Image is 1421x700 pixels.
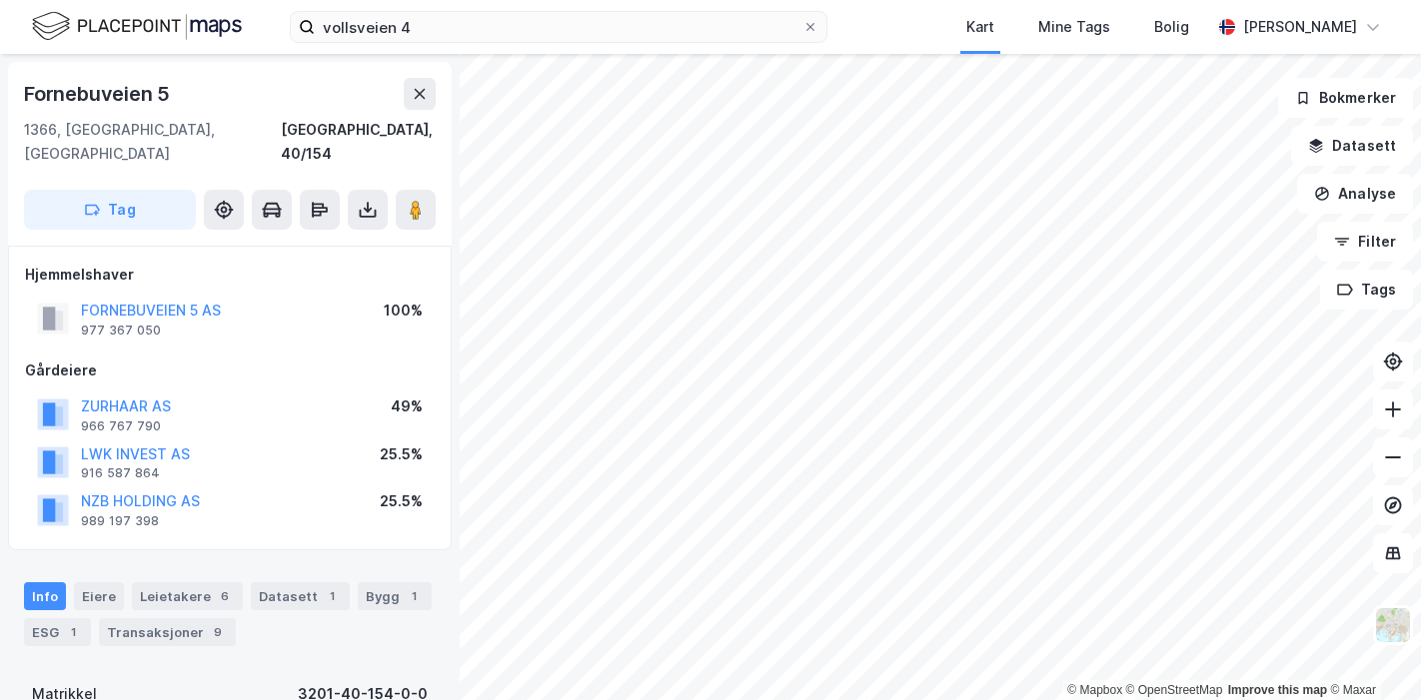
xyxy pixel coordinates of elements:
iframe: Chat Widget [1321,604,1421,700]
div: 6 [215,586,235,606]
div: 1 [404,586,424,606]
div: Gårdeiere [25,358,435,382]
div: 989 197 398 [81,513,159,529]
div: ESG [24,618,91,646]
div: Hjemmelshaver [25,263,435,287]
div: Leietakere [132,582,243,610]
button: Tag [24,190,196,230]
div: Fornebuveien 5 [24,78,174,110]
div: 966 767 790 [81,418,161,434]
button: Datasett [1291,126,1413,166]
div: [PERSON_NAME] [1243,15,1357,39]
button: Analyse [1297,174,1413,214]
div: Bygg [358,582,432,610]
div: 25.5% [380,442,423,466]
button: Bokmerker [1278,78,1413,118]
div: Mine Tags [1038,15,1110,39]
div: 49% [391,394,423,418]
div: [GEOGRAPHIC_DATA], 40/154 [281,118,436,166]
div: Info [24,582,66,610]
div: Datasett [251,582,350,610]
div: 977 367 050 [81,323,161,339]
a: OpenStreetMap [1126,683,1223,697]
div: Eiere [74,582,124,610]
div: Transaksjoner [99,618,236,646]
div: Kart [966,15,994,39]
div: 100% [384,299,423,323]
div: Bolig [1154,15,1189,39]
div: 916 587 864 [81,465,160,481]
input: Søk på adresse, matrikkel, gårdeiere, leietakere eller personer [315,12,802,42]
div: Kontrollprogram for chat [1321,604,1421,700]
div: 9 [208,622,228,642]
a: Improve this map [1228,683,1327,697]
div: 1 [322,586,342,606]
div: 25.5% [380,489,423,513]
div: 1 [63,622,83,642]
div: 1366, [GEOGRAPHIC_DATA], [GEOGRAPHIC_DATA] [24,118,281,166]
button: Tags [1320,270,1413,310]
button: Filter [1317,222,1413,262]
img: logo.f888ab2527a4732fd821a326f86c7f29.svg [32,9,242,44]
a: Mapbox [1067,683,1122,697]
